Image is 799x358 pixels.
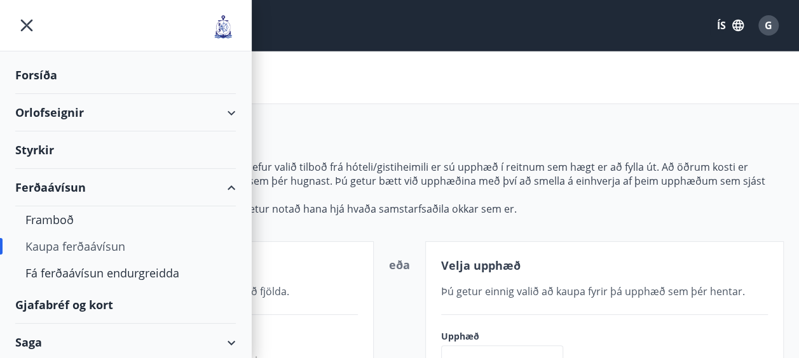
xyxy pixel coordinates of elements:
div: Forsíða [15,56,236,94]
p: Hér getur þú valið upphæð ávísunarinnar. Ef þú hefur valið tilboð frá hóteli/gistiheimili er sú u... [15,160,784,202]
div: Framboð [25,206,226,233]
span: Þú getur einnig valið að kaupa fyrir þá upphæð sem þér hentar. [441,284,745,298]
div: Styrkir [15,131,236,169]
div: Orlofseignir [15,94,236,131]
span: Velja upphæð [441,258,521,273]
button: G [753,10,784,41]
img: union_logo [210,14,236,39]
div: Ferðaávísun [15,169,236,206]
div: Fá ferðaávísun endurgreidda [25,260,226,286]
button: ÍS [710,14,751,37]
label: Upphæð [441,330,576,343]
p: Mundu að ferðaávísunin rennur aldrei út og þú getur notað hana hjá hvaða samstarfsaðila okkar sem... [15,202,784,216]
div: Gjafabréf og kort [15,286,236,324]
span: eða [389,257,410,272]
span: G [765,18,772,32]
div: Kaupa ferðaávísun [25,233,226,260]
button: menu [15,14,38,37]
